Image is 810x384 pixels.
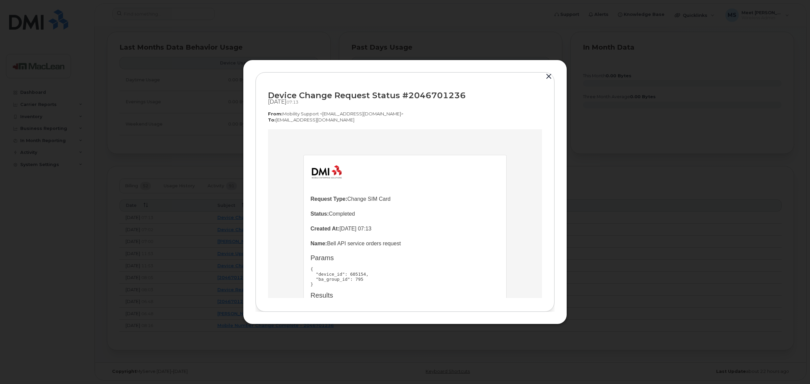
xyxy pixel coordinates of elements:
[43,95,232,104] p: [DATE] 07:13
[43,82,61,87] strong: Status:
[268,99,542,105] div: [DATE]
[268,111,542,117] p: Mobility Support <[EMAIL_ADDRESS][DOMAIN_NAME]>
[268,91,542,100] div: Device Change Request Status #2046701236
[43,80,232,89] p: Completed
[43,137,232,158] pre: { "device_id": 605154, "ba_group_id": 795 }
[43,65,232,75] p: Change SIM Card
[268,117,542,123] p: [EMAIL_ADDRESS][DOMAIN_NAME]
[43,125,232,133] h3: Params
[43,33,75,53] img: email_logo.jpg
[287,100,298,105] span: 07:13
[43,111,59,117] strong: Name:
[268,117,276,122] strong: To:
[43,97,72,102] strong: Created At:
[43,67,79,73] strong: Request Type:
[43,162,232,170] h3: Results
[268,111,282,116] strong: From:
[43,110,232,119] p: Bell API service orders request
